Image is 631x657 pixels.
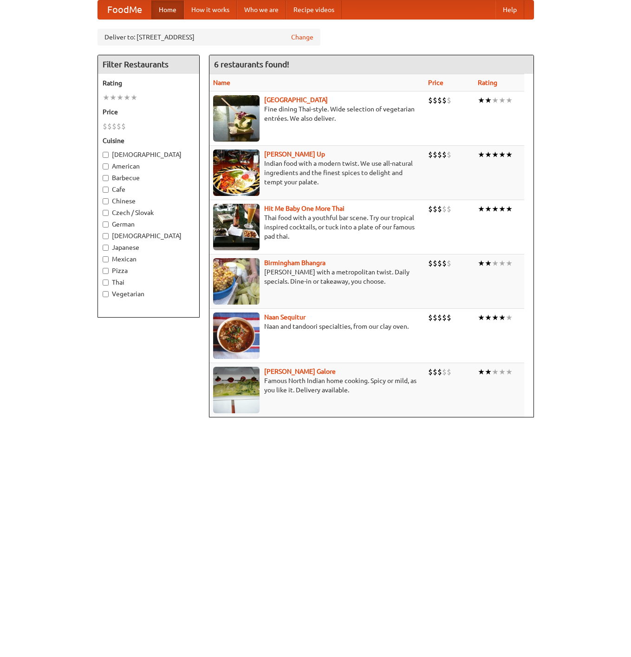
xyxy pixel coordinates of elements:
a: Who we are [237,0,286,19]
p: Thai food with a youthful bar scene. Try our tropical inspired cocktails, or tuck into a plate of... [213,213,421,241]
li: $ [107,121,112,131]
li: ★ [492,312,499,323]
p: Indian food with a modern twist. We use all-natural ingredients and the finest spices to delight ... [213,159,421,187]
label: Thai [103,278,195,287]
li: ★ [492,367,499,377]
a: Change [291,33,313,42]
li: $ [437,367,442,377]
label: Vegetarian [103,289,195,299]
div: Deliver to: [STREET_ADDRESS] [98,29,320,46]
input: [DEMOGRAPHIC_DATA] [103,233,109,239]
input: Barbecue [103,175,109,181]
li: ★ [485,367,492,377]
li: ★ [499,258,506,268]
a: Price [428,79,443,86]
a: Rating [478,79,497,86]
label: American [103,162,195,171]
li: ★ [485,258,492,268]
a: Birmingham Bhangra [264,259,325,267]
li: $ [428,150,433,160]
li: ★ [478,312,485,323]
li: ★ [110,92,117,103]
li: ★ [103,92,110,103]
a: FoodMe [98,0,151,19]
a: Hit Me Baby One More Thai [264,205,345,212]
li: ★ [117,92,124,103]
li: $ [437,95,442,105]
label: Pizza [103,266,195,275]
li: ★ [485,95,492,105]
input: Cafe [103,187,109,193]
li: ★ [499,367,506,377]
input: Pizza [103,268,109,274]
p: [PERSON_NAME] with a metropolitan twist. Daily specials. Dine-in or takeaway, you choose. [213,267,421,286]
li: $ [428,312,433,323]
li: $ [442,367,447,377]
li: $ [433,258,437,268]
li: $ [103,121,107,131]
p: Famous North Indian home cooking. Spicy or mild, as you like it. Delivery available. [213,376,421,395]
li: ★ [492,258,499,268]
label: Mexican [103,254,195,264]
li: ★ [499,95,506,105]
h5: Cuisine [103,136,195,145]
li: $ [428,258,433,268]
li: ★ [485,150,492,160]
li: $ [428,367,433,377]
li: ★ [492,95,499,105]
a: How it works [184,0,237,19]
li: ★ [492,150,499,160]
li: ★ [499,150,506,160]
ng-pluralize: 6 restaurants found! [214,60,289,69]
h4: Filter Restaurants [98,55,199,74]
li: $ [121,121,126,131]
li: $ [447,95,451,105]
h5: Rating [103,78,195,88]
li: ★ [499,312,506,323]
li: $ [447,204,451,214]
li: $ [433,312,437,323]
li: ★ [124,92,130,103]
h5: Price [103,107,195,117]
li: ★ [506,95,513,105]
input: Vegetarian [103,291,109,297]
a: Home [151,0,184,19]
li: $ [447,367,451,377]
li: ★ [506,150,513,160]
li: $ [117,121,121,131]
li: $ [433,150,437,160]
li: $ [433,204,437,214]
label: [DEMOGRAPHIC_DATA] [103,150,195,159]
input: Thai [103,280,109,286]
li: $ [433,95,437,105]
li: ★ [506,204,513,214]
li: $ [442,312,447,323]
li: ★ [485,312,492,323]
li: ★ [506,258,513,268]
li: ★ [506,367,513,377]
input: [DEMOGRAPHIC_DATA] [103,152,109,158]
li: ★ [499,204,506,214]
li: $ [442,150,447,160]
li: $ [112,121,117,131]
input: Czech / Slovak [103,210,109,216]
li: $ [428,95,433,105]
input: Chinese [103,198,109,204]
li: $ [442,204,447,214]
li: ★ [478,150,485,160]
label: Cafe [103,185,195,194]
a: [GEOGRAPHIC_DATA] [264,96,328,104]
li: $ [433,367,437,377]
li: $ [428,204,433,214]
li: ★ [492,204,499,214]
label: Chinese [103,196,195,206]
a: [PERSON_NAME] Galore [264,368,336,375]
li: $ [442,95,447,105]
a: Help [495,0,524,19]
img: curryup.jpg [213,150,260,196]
li: ★ [478,204,485,214]
img: naansequitur.jpg [213,312,260,359]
